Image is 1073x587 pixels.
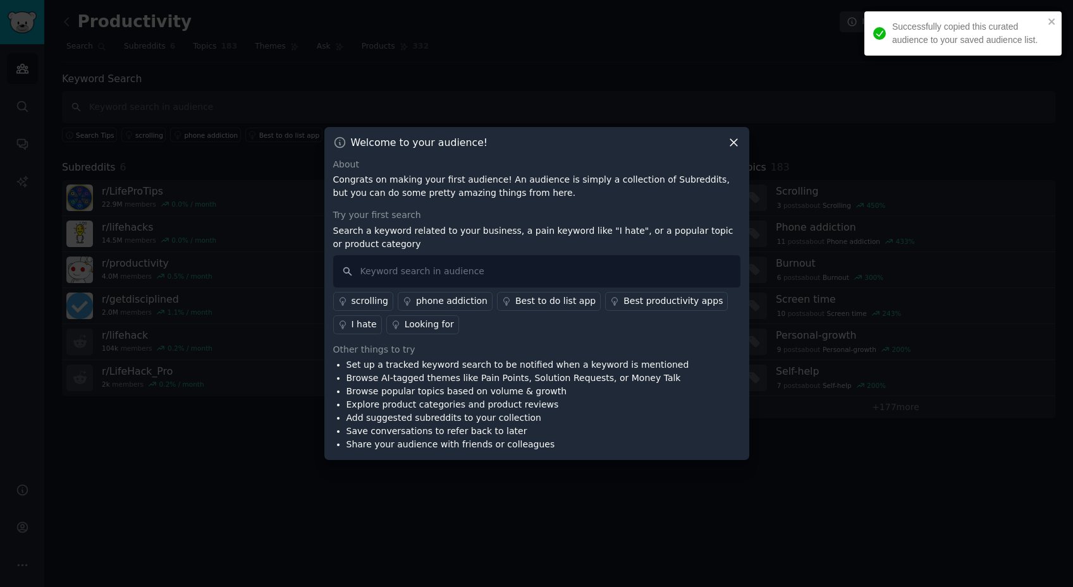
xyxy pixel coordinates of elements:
[333,158,740,171] div: About
[346,425,689,438] li: Save conversations to refer back to later
[352,294,388,308] div: scrolling
[892,20,1044,47] div: Successfully copied this curated audience to your saved audience list.
[346,411,689,425] li: Add suggested subreddits to your collection
[351,136,488,149] h3: Welcome to your audience!
[333,224,740,251] p: Search a keyword related to your business, a pain keyword like "I hate", or a popular topic or pr...
[398,292,493,311] a: phone addiction
[346,372,689,385] li: Browse AI-tagged themes like Pain Points, Solution Requests, or Money Talk
[346,358,689,372] li: Set up a tracked keyword search to be notified when a keyword is mentioned
[605,292,728,311] a: Best productivity apps
[416,294,487,308] div: phone addiction
[386,315,459,334] a: Looking for
[333,343,740,356] div: Other things to try
[333,255,740,287] input: Keyword search in audience
[515,294,596,308] div: Best to do list app
[333,315,382,334] a: I hate
[405,318,454,331] div: Looking for
[346,438,689,451] li: Share your audience with friends or colleagues
[497,292,601,311] a: Best to do list app
[1048,16,1057,27] button: close
[333,292,393,311] a: scrolling
[352,318,377,331] div: I hate
[346,385,689,398] li: Browse popular topics based on volume & growth
[346,398,689,411] li: Explore product categories and product reviews
[333,209,740,222] div: Try your first search
[623,294,723,308] div: Best productivity apps
[333,173,740,200] p: Congrats on making your first audience! An audience is simply a collection of Subreddits, but you...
